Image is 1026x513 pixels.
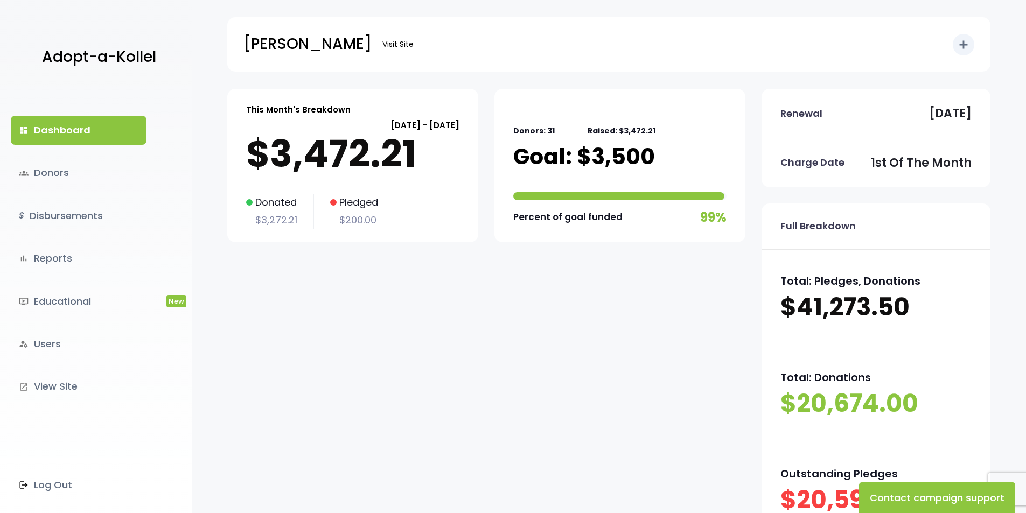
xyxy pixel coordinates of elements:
i: dashboard [19,125,29,135]
p: $20,674.00 [780,387,972,420]
p: Adopt-a-Kollel [42,44,156,71]
p: Percent of goal funded [513,209,623,226]
p: $3,472.21 [246,132,459,175]
p: [DATE] [929,103,972,124]
p: Outstanding Pledges [780,464,972,483]
i: ondemand_video [19,297,29,306]
i: bar_chart [19,254,29,263]
a: groupsDonors [11,158,146,187]
p: Donated [246,194,297,211]
a: Log Out [11,470,146,500]
span: groups [19,168,29,178]
p: $41,273.50 [780,291,972,324]
p: Full Breakdown [780,217,856,235]
p: Pledged [330,194,378,211]
a: bar_chartReports [11,244,146,273]
a: $Disbursements [11,201,146,230]
p: Raised: $3,472.21 [588,124,655,138]
p: 1st of the month [871,152,972,174]
p: 99% [700,206,727,229]
p: [PERSON_NAME] [243,31,372,58]
p: Total: Donations [780,368,972,387]
a: manage_accountsUsers [11,329,146,359]
a: Visit Site [377,34,419,55]
p: This Month's Breakdown [246,102,351,117]
i: $ [19,208,24,224]
a: launchView Site [11,372,146,401]
i: add [957,38,970,51]
i: manage_accounts [19,339,29,349]
a: dashboardDashboard [11,116,146,145]
p: [DATE] - [DATE] [246,118,459,132]
a: Adopt-a-Kollel [37,31,156,83]
p: $200.00 [330,212,378,229]
a: ondemand_videoEducationalNew [11,287,146,316]
p: Goal: $3,500 [513,143,655,170]
p: Renewal [780,105,822,122]
p: Charge Date [780,154,844,171]
span: New [166,295,186,307]
p: $3,272.21 [246,212,297,229]
p: Total: Pledges, Donations [780,271,972,291]
button: add [953,34,974,55]
p: Donors: 31 [513,124,555,138]
i: launch [19,382,29,392]
button: Contact campaign support [859,482,1015,513]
